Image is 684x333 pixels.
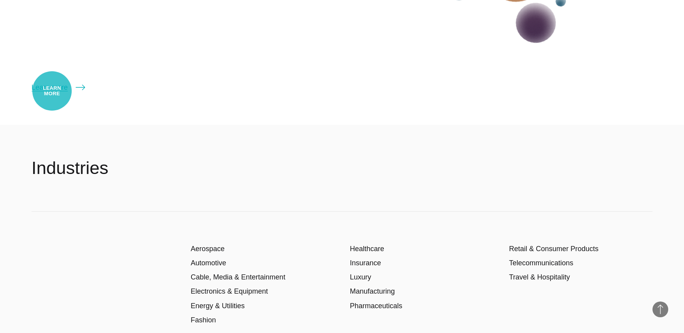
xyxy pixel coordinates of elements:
[652,302,668,317] button: Back to Top
[191,259,226,267] a: Automotive
[350,259,381,267] a: Insurance
[191,273,285,281] a: Cable, Media & Entertainment
[191,302,245,310] a: Energy & Utilities
[191,245,225,253] a: Aerospace
[350,245,384,253] a: Healthcare
[350,302,402,310] a: Pharmaceuticals
[509,259,573,267] a: Telecommunications
[32,82,85,93] a: Learn more
[32,156,108,180] h2: Industries
[350,287,395,295] a: Manufacturing
[509,273,570,281] a: Travel & Hospitality
[191,287,268,295] a: Electronics & Equipment
[191,316,216,324] a: Fashion
[350,273,371,281] a: Luxury
[509,245,598,253] a: Retail & Consumer Products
